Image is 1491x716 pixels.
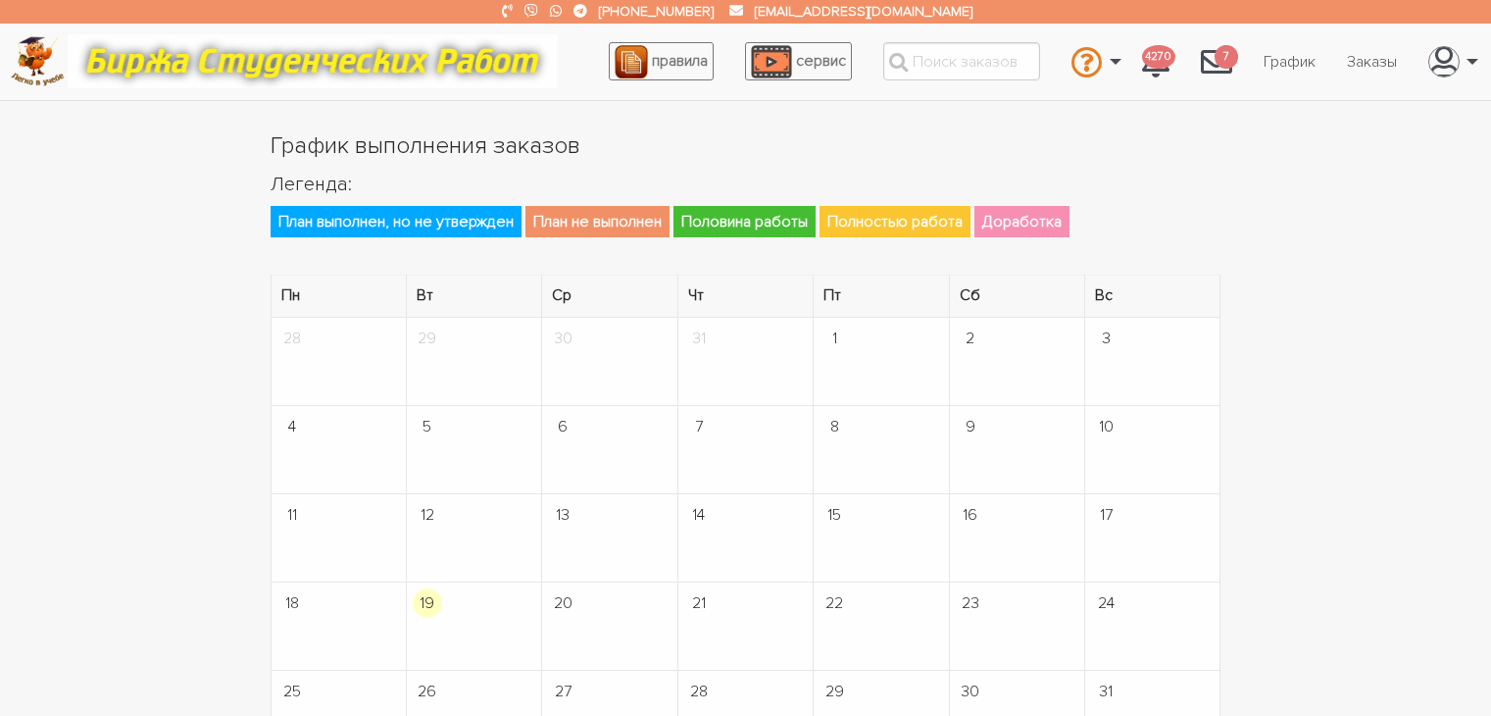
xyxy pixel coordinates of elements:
[277,324,307,353] span: 28
[413,412,442,441] span: 5
[956,677,985,706] span: 30
[1091,324,1120,353] span: 3
[956,588,985,618] span: 23
[949,275,1084,317] th: Сб
[406,275,541,317] th: Вт
[751,45,792,78] img: play_icon-49f7f135c9dc9a03216cfdbccbe1e3994649169d890fb554cedf0eac35a01ba8.png
[652,51,708,71] span: правила
[548,324,577,353] span: 30
[548,677,577,706] span: 27
[684,500,714,530] span: 14
[615,45,648,78] img: agreement_icon-feca34a61ba7f3d1581b08bc946b2ec1ccb426f67415f344566775c155b7f62c.png
[1185,35,1248,88] a: 7
[684,412,714,441] span: 7
[673,206,816,237] span: Половина работы
[277,500,307,530] span: 11
[1126,35,1185,88] a: 4270
[820,412,849,441] span: 8
[271,171,1221,198] h2: Легенда:
[413,324,442,353] span: 29
[11,36,65,86] img: logo-c4363faeb99b52c628a42810ed6dfb4293a56d4e4775eb116515dfe7f33672af.png
[755,3,972,20] a: [EMAIL_ADDRESS][DOMAIN_NAME]
[814,275,949,317] th: Пт
[820,206,970,237] span: Полностью работа
[1248,43,1331,80] a: График
[609,42,714,80] a: правила
[1142,45,1175,70] span: 4270
[974,206,1069,237] span: Доработка
[1215,45,1238,70] span: 7
[548,588,577,618] span: 20
[820,324,849,353] span: 1
[1085,275,1220,317] th: Вс
[684,324,714,353] span: 31
[525,206,670,237] span: План не выполнен
[413,500,442,530] span: 12
[796,51,846,71] span: сервис
[548,500,577,530] span: 13
[542,275,677,317] th: Ср
[1331,43,1413,80] a: Заказы
[1091,588,1120,618] span: 24
[684,677,714,706] span: 28
[277,412,307,441] span: 4
[277,588,307,618] span: 18
[956,500,985,530] span: 16
[277,677,307,706] span: 25
[745,42,852,80] a: сервис
[677,275,813,317] th: Чт
[684,588,714,618] span: 21
[271,129,1221,163] h1: График выполнения заказов
[1091,677,1120,706] span: 31
[820,500,849,530] span: 15
[599,3,714,20] a: [PHONE_NUMBER]
[548,412,577,441] span: 6
[820,677,849,706] span: 29
[956,324,985,353] span: 2
[413,677,442,706] span: 26
[1091,412,1120,441] span: 10
[271,275,406,317] th: Пн
[820,588,849,618] span: 22
[1091,500,1120,530] span: 17
[68,34,558,88] img: motto-12e01f5a76059d5f6a28199ef077b1f78e012cfde436ab5cf1d4517935686d32.gif
[271,206,522,237] span: План выполнен, но не утвержден
[883,42,1040,80] input: Поиск заказов
[956,412,985,441] span: 9
[413,588,442,618] span: 19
